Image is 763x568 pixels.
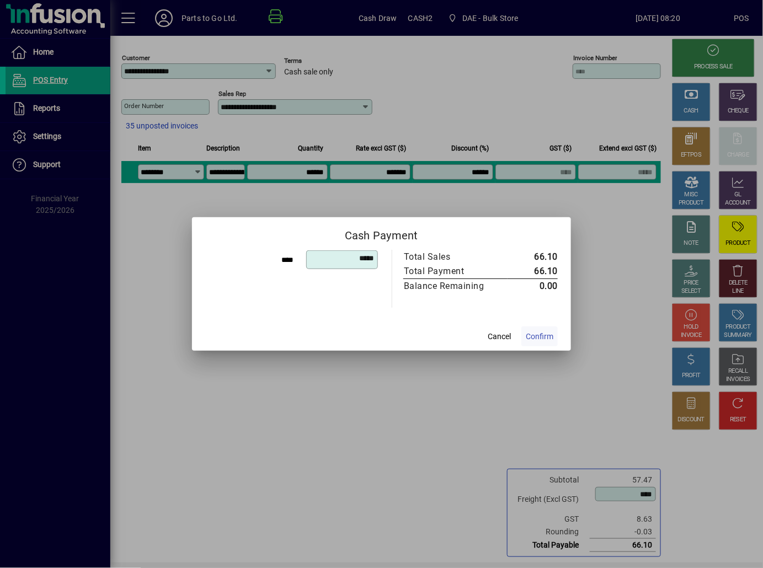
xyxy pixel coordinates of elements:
[488,331,511,342] span: Cancel
[508,264,558,279] td: 66.10
[403,264,508,279] td: Total Payment
[404,280,497,293] div: Balance Remaining
[482,326,517,346] button: Cancel
[521,326,558,346] button: Confirm
[403,250,508,264] td: Total Sales
[526,331,553,342] span: Confirm
[192,217,571,249] h2: Cash Payment
[508,279,558,294] td: 0.00
[508,250,558,264] td: 66.10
